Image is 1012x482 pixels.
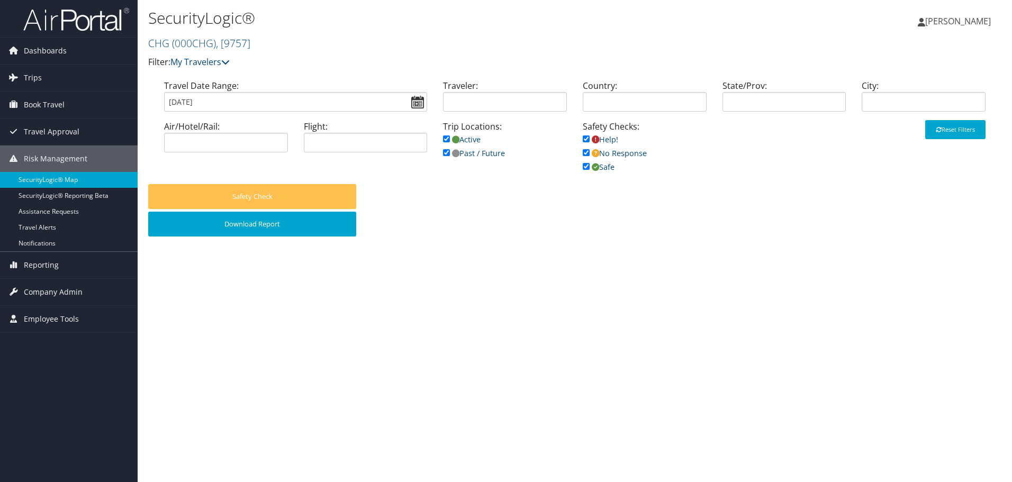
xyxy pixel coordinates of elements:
[24,38,67,64] span: Dashboards
[575,120,715,184] div: Safety Checks:
[156,79,435,120] div: Travel Date Range:
[925,15,991,27] span: [PERSON_NAME]
[24,252,59,278] span: Reporting
[24,119,79,145] span: Travel Approval
[583,148,647,158] a: No Response
[24,145,87,172] span: Risk Management
[216,36,250,50] span: , [ 9757 ]
[148,56,717,69] p: Filter:
[435,79,575,120] div: Traveler:
[854,79,993,120] div: City:
[925,120,986,139] button: Reset Filters
[172,36,216,50] span: ( 000CHG )
[148,36,250,50] a: CHG
[23,7,129,32] img: airportal-logo.png
[715,79,854,120] div: State/Prov:
[24,306,79,332] span: Employee Tools
[435,120,575,170] div: Trip Locations:
[443,134,481,144] a: Active
[575,79,715,120] div: Country:
[24,92,65,118] span: Book Travel
[148,7,717,29] h1: SecurityLogic®
[296,120,436,161] div: Flight:
[583,134,618,144] a: Help!
[24,65,42,91] span: Trips
[918,5,1001,37] a: [PERSON_NAME]
[148,212,356,237] button: Download Report
[583,162,615,172] a: Safe
[148,184,356,209] button: Safety Check
[24,279,83,305] span: Company Admin
[156,120,296,161] div: Air/Hotel/Rail:
[170,56,230,68] a: My Travelers
[443,148,505,158] a: Past / Future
